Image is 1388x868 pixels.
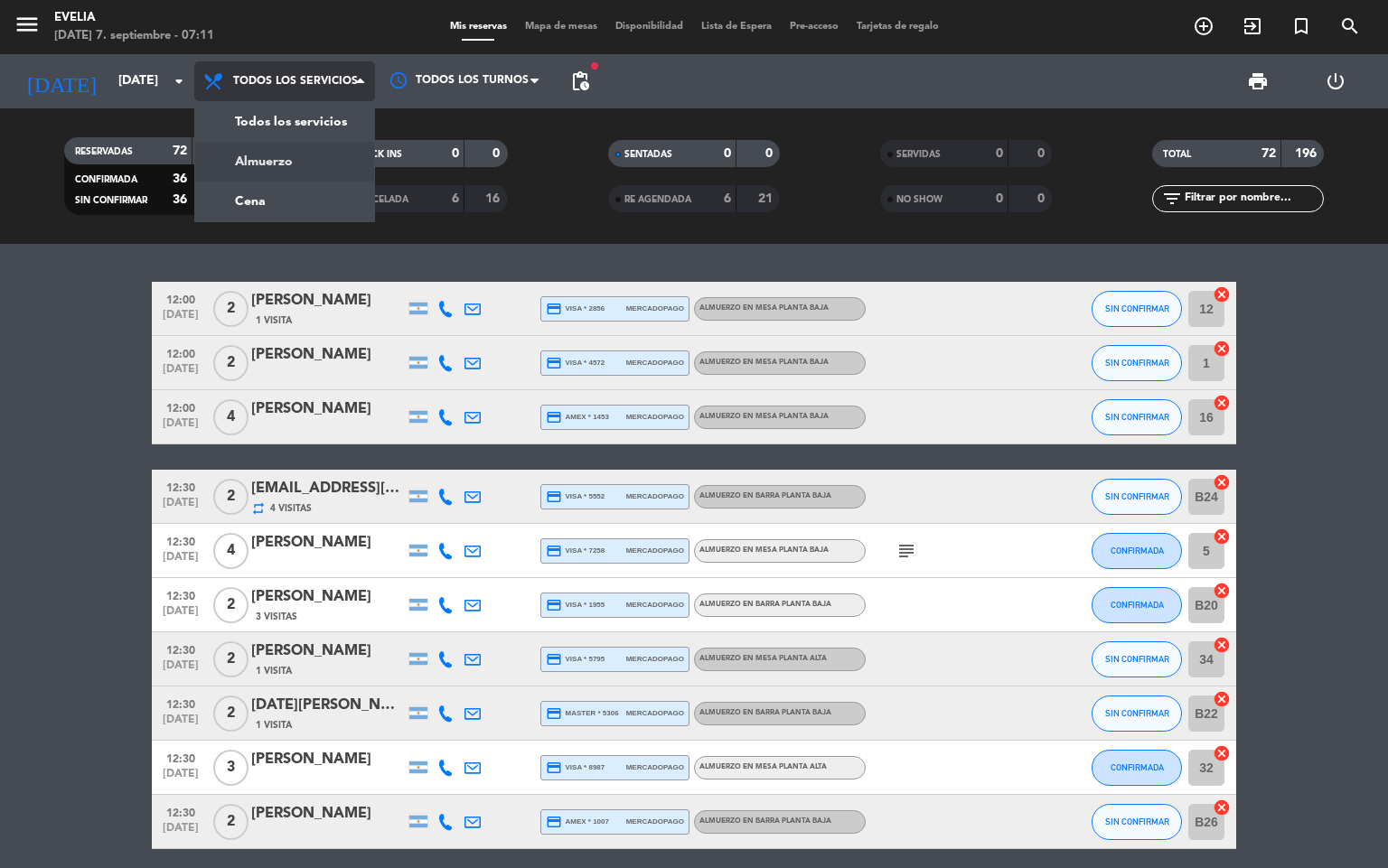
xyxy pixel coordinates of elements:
span: SERVIDAS [896,150,941,159]
strong: 0 [724,147,731,160]
i: credit_card [546,760,562,776]
span: 2 [213,804,249,840]
button: SIN CONFIRMAR [1092,399,1182,435]
i: search [1339,15,1361,37]
span: 12:00 [158,397,203,417]
span: 3 Visitas [256,610,297,624]
span: RESERVADAS [75,147,133,156]
span: [DATE] [158,714,203,734]
span: mercadopago [626,653,684,665]
span: 4 Visitas [270,501,312,516]
strong: 196 [1295,147,1320,160]
span: 12:30 [158,801,203,822]
i: cancel [1213,690,1231,708]
strong: 0 [996,147,1003,160]
i: power_settings_new [1325,70,1346,92]
span: pending_actions [569,70,591,92]
span: [DATE] [158,659,203,680]
span: 1 Visita [256,664,292,678]
div: [PERSON_NAME] [251,748,405,771]
span: visa * 7258 [546,543,605,559]
strong: 6 [452,192,459,205]
span: mercadopago [626,816,684,827]
span: visa * 5552 [546,489,605,505]
span: 4 [213,533,249,569]
span: Lista de Espera [692,22,781,32]
i: turned_in_not [1290,15,1312,37]
span: 12:30 [158,584,203,605]
div: [PERSON_NAME] [251,802,405,826]
span: 12:00 [158,288,203,309]
i: cancel [1213,473,1231,491]
i: filter_list [1161,188,1183,210]
span: print [1247,70,1269,92]
strong: 6 [724,192,731,205]
i: cancel [1213,798,1231,817]
i: cancel [1213,394,1231,412]
span: mercadopago [626,303,684,314]
i: credit_card [546,597,562,613]
span: NO SHOW [896,195,943,204]
span: Mapa de mesas [516,22,606,32]
span: [DATE] [158,309,203,330]
strong: 0 [1037,147,1048,160]
strong: 36 [173,193,187,206]
span: visa * 8987 [546,760,605,776]
span: 12:30 [158,639,203,659]
strong: 0 [996,192,1003,205]
div: [PERSON_NAME] [251,531,405,555]
span: SENTADAS [624,150,672,159]
span: SIN CONFIRMAR [1105,358,1169,368]
span: Mis reservas [441,22,516,32]
strong: 0 [492,147,503,160]
strong: 0 [1037,192,1048,205]
div: [PERSON_NAME] [251,397,405,421]
span: ALMUERZO en BARRA PLANTA BAJA [699,492,831,499]
span: CONFIRMADA [1111,600,1164,610]
strong: 36 [173,173,187,185]
span: amex * 1007 [546,814,609,830]
span: 12:30 [158,476,203,497]
span: TOTAL [1163,150,1191,159]
strong: 0 [452,147,459,160]
i: credit_card [546,301,562,317]
button: SIN CONFIRMAR [1092,641,1182,677]
div: [PERSON_NAME] [251,343,405,367]
strong: 72 [1261,147,1276,160]
span: 2 [213,479,249,515]
span: 12:30 [158,530,203,551]
span: SIN CONFIRMAR [1105,303,1169,313]
span: ALMUERZO en BARRA PLANTA BAJA [699,601,831,608]
span: fiber_manual_record [589,61,600,71]
button: CONFIRMADA [1092,533,1182,569]
input: Filtrar por nombre... [1183,189,1323,209]
span: ALMUERZO en MESA PLANTA BAJA [699,304,829,312]
span: 2 [213,291,249,327]
span: [DATE] [158,822,203,843]
button: SIN CONFIRMAR [1092,695,1182,732]
span: ALMUERZO en MESA PLANTA BAJA [699,546,829,554]
a: Cena [195,182,374,221]
span: SIN CONFIRMAR [1105,654,1169,664]
span: [DATE] [158,605,203,626]
span: 12:00 [158,342,203,363]
span: Pre-acceso [781,22,848,32]
i: [DATE] [14,61,109,101]
span: RE AGENDADA [624,195,691,204]
div: [PERSON_NAME] [251,585,405,609]
div: [DATE] 7. septiembre - 07:11 [54,27,214,45]
span: [DATE] [158,417,203,438]
i: cancel [1213,285,1231,303]
span: visa * 2856 [546,301,605,317]
span: CONFIRMADA [1111,762,1164,772]
i: cancel [1213,636,1231,654]
span: visa * 1955 [546,597,605,613]
span: 12:30 [158,693,203,714]
div: [PERSON_NAME] [251,289,405,313]
div: Evelia [54,9,214,27]
span: 4 [213,399,249,435]
i: credit_card [546,814,562,830]
span: 1 Visita [256,718,292,733]
strong: 72 [173,145,187,157]
a: Todos los servicios [195,102,374,142]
